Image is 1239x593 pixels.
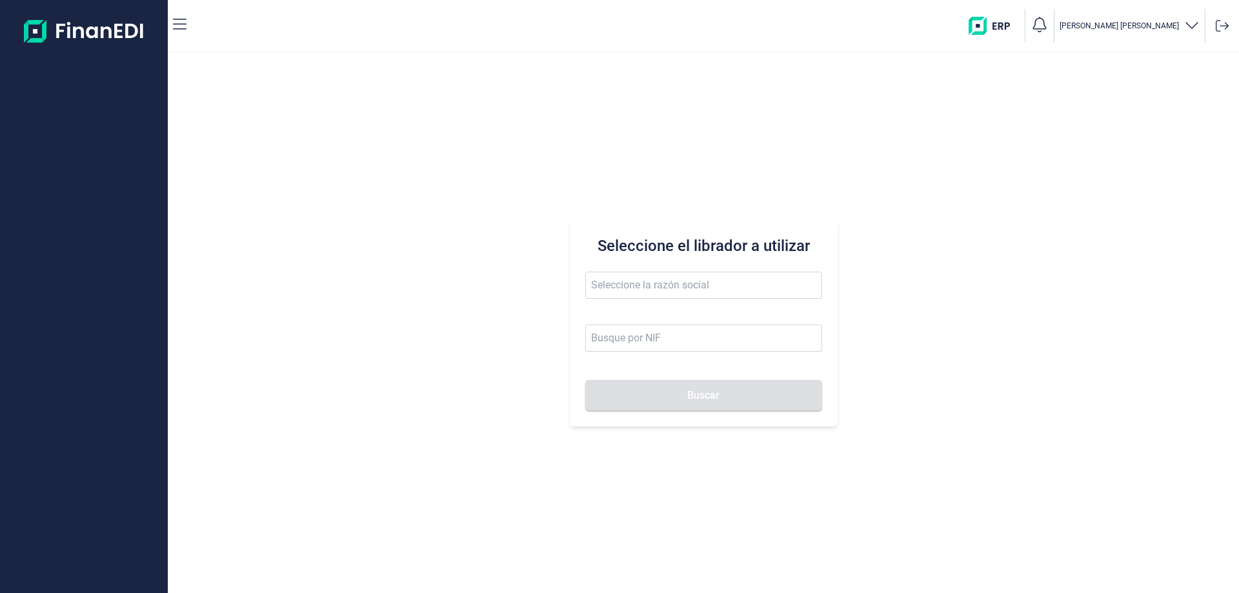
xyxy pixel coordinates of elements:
button: Buscar [585,380,822,411]
input: Busque por NIF [585,325,822,352]
h3: Seleccione el librador a utilizar [585,236,822,256]
button: [PERSON_NAME] [PERSON_NAME] [1060,17,1200,35]
img: Logo de aplicación [24,10,145,52]
span: Buscar [687,390,720,400]
img: erp [969,17,1020,35]
p: [PERSON_NAME] [PERSON_NAME] [1060,21,1179,31]
input: Seleccione la razón social [585,272,822,299]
